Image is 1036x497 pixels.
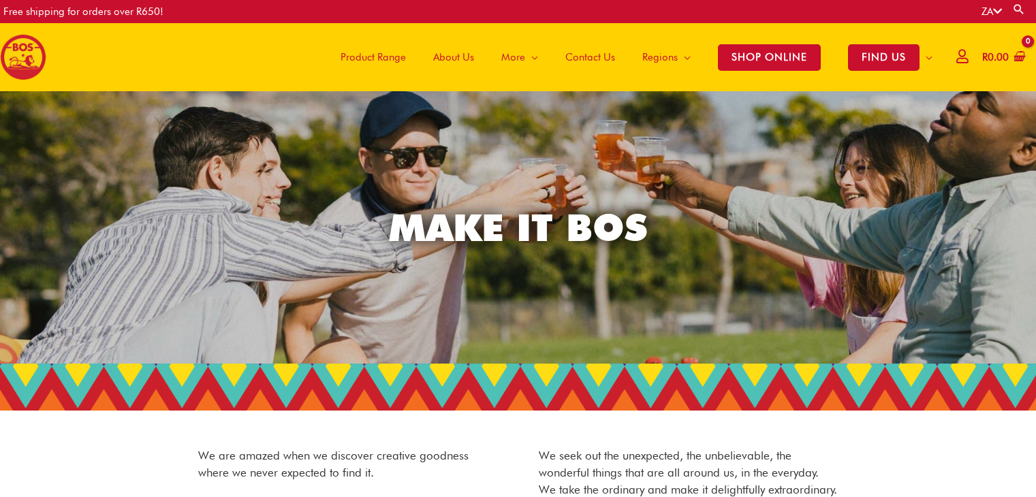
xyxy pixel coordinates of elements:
a: SHOP ONLINE [704,23,834,91]
span: Regions [642,37,678,78]
span: More [501,37,525,78]
p: We are amazed when we discover creative goodness where we never expected to find it. [198,447,498,481]
a: Regions [629,23,704,91]
a: View Shopping Cart, empty [979,42,1026,73]
span: About Us [433,37,474,78]
a: Product Range [327,23,420,91]
span: Contact Us [565,37,615,78]
a: Search button [1012,3,1026,16]
a: More [488,23,552,91]
span: R [982,51,988,63]
span: FIND US [848,44,920,71]
span: Product Range [341,37,406,78]
nav: Site Navigation [317,23,946,91]
a: Contact Us [552,23,629,91]
a: About Us [420,23,488,91]
span: SHOP ONLINE [718,44,821,71]
h1: MAKE IT BOS [137,202,900,254]
a: ZA [982,5,1002,18]
bdi: 0.00 [982,51,1009,63]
